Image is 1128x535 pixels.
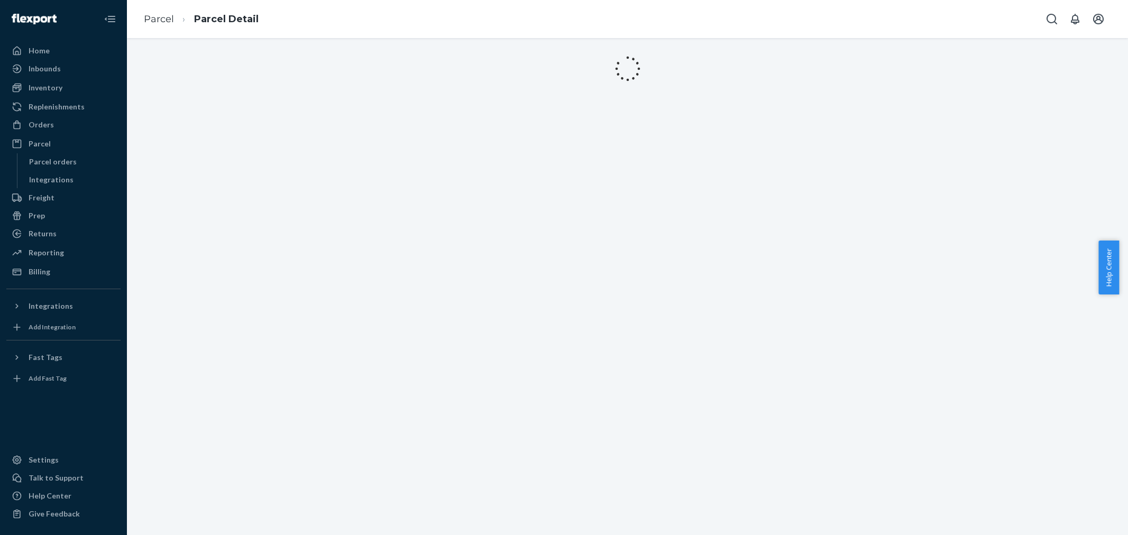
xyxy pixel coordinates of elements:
a: Integrations [24,171,121,188]
a: Settings [6,451,121,468]
div: Replenishments [29,102,85,112]
a: Home [6,42,121,59]
a: Parcel [144,13,174,25]
a: Add Integration [6,319,121,336]
button: Close Navigation [99,8,121,30]
div: Talk to Support [29,473,84,483]
button: Integrations [6,298,121,315]
button: Open notifications [1065,8,1086,30]
div: Parcel orders [29,156,77,167]
a: Parcel Detail [194,13,259,25]
a: Billing [6,263,121,280]
a: Parcel orders [24,153,121,170]
div: Orders [29,119,54,130]
div: Returns [29,228,57,239]
div: Integrations [29,301,73,311]
a: Inbounds [6,60,121,77]
button: Open Search Box [1041,8,1062,30]
a: Freight [6,189,121,206]
img: Flexport logo [12,14,57,24]
a: Parcel [6,135,121,152]
div: Settings [29,455,59,465]
button: Give Feedback [6,505,121,522]
a: Prep [6,207,121,224]
ol: breadcrumbs [135,4,267,35]
a: Returns [6,225,121,242]
button: Fast Tags [6,349,121,366]
div: Prep [29,210,45,221]
a: Replenishments [6,98,121,115]
div: Parcel [29,139,51,149]
div: Billing [29,266,50,277]
a: Help Center [6,487,121,504]
div: Help Center [29,491,71,501]
div: Freight [29,192,54,203]
a: Reporting [6,244,121,261]
div: Reporting [29,247,64,258]
div: Add Integration [29,322,76,331]
div: Fast Tags [29,352,62,363]
div: Give Feedback [29,509,80,519]
a: Orders [6,116,121,133]
div: Inbounds [29,63,61,74]
button: Help Center [1098,241,1119,294]
div: Integrations [29,174,74,185]
button: Open account menu [1088,8,1109,30]
div: Add Fast Tag [29,374,67,383]
div: Home [29,45,50,56]
a: Inventory [6,79,121,96]
a: Add Fast Tag [6,370,121,387]
div: Inventory [29,82,62,93]
button: Talk to Support [6,469,121,486]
